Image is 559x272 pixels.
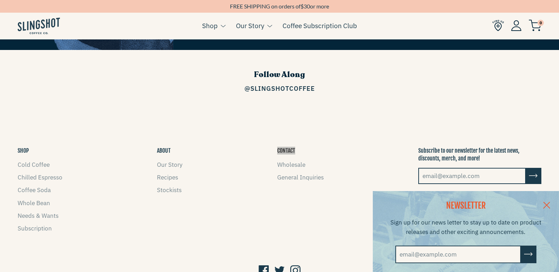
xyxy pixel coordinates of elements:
[382,200,550,212] h2: NEWSLETTER
[418,168,526,184] input: email@example.com
[418,147,541,163] p: Subscribe to our newsletter for the latest news, discounts, merch, and more!
[382,218,550,237] p: Sign up for our news letter to stay up to date on product releases and other exciting announcements.
[282,20,357,31] a: Coffee Subscription Club
[244,84,315,93] a: @SlingshotCoffee
[529,21,541,30] a: 0
[277,173,324,181] a: General Inquiries
[511,20,522,31] img: Account
[236,20,264,31] a: Our Story
[157,173,178,181] a: Recipes
[202,20,218,31] a: Shop
[18,186,51,194] a: Coffee Soda
[157,186,182,194] a: Stockists
[529,20,541,31] img: cart
[277,147,295,154] button: CONTACT
[277,161,305,169] a: Wholesale
[537,20,544,26] span: 0
[18,161,50,169] a: Cold Coffee
[157,161,182,169] a: Our Story
[304,3,310,10] span: 30
[300,3,304,10] span: $
[254,69,305,80] span: Follow Along
[18,147,29,154] button: SHOP
[18,173,62,181] a: Chilled Espresso
[395,246,521,263] input: email@example.com
[157,147,171,154] button: ABOUT
[492,20,504,31] img: Find Us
